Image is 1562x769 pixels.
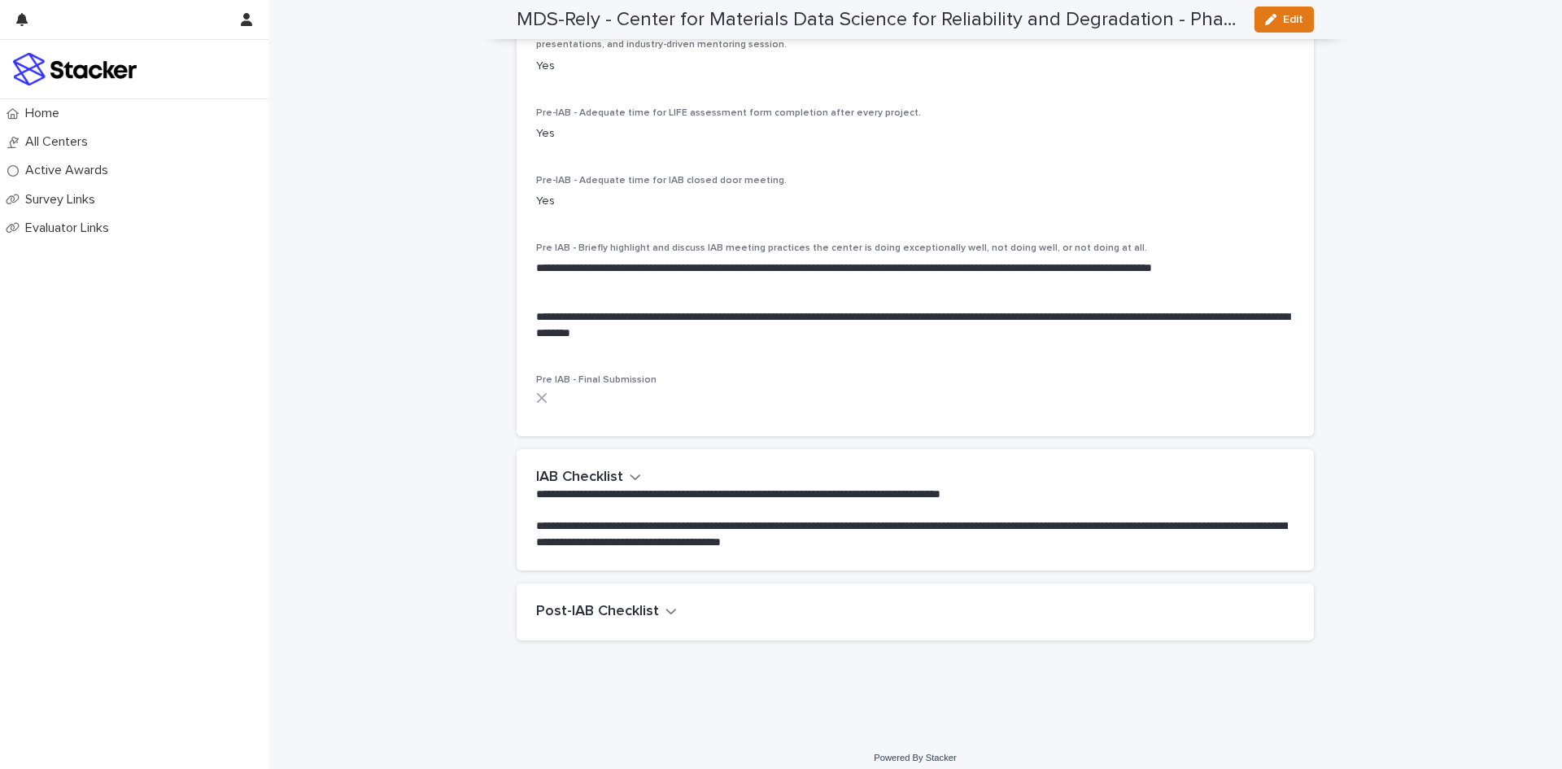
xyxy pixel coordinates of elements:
[536,28,1241,50] span: Pre-IAB - Meeting activities that support interaction between industry members as well as with fa...
[874,753,956,762] a: Powered By Stacker
[536,469,641,487] button: IAB Checklist
[536,375,657,385] span: Pre IAB - Final Submission
[517,8,1241,32] h2: MDS-Rely - Center for Materials Data Science for Reliability and Degradation - Phase 1
[536,603,677,621] button: Post-IAB Checklist
[19,163,121,178] p: Active Awards
[536,125,1294,142] p: Yes
[536,58,1294,75] p: Yes
[536,108,921,118] span: Pre-IAB - Adequate time for LIFE assessment form completion after every project.
[19,106,72,121] p: Home
[19,192,108,208] p: Survey Links
[536,603,659,621] h2: Post-IAB Checklist
[1283,14,1303,25] span: Edit
[19,134,101,150] p: All Centers
[19,221,122,236] p: Evaluator Links
[1254,7,1314,33] button: Edit
[536,176,787,186] span: Pre-IAB - Adequate time for IAB closed door meeting.
[536,469,623,487] h2: IAB Checklist
[13,53,137,85] img: stacker-logo-colour.png
[536,243,1147,253] span: Pre IAB - Briefly highlight and discuss IAB meeting practices the center is doing exceptionally w...
[536,193,1294,210] p: Yes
